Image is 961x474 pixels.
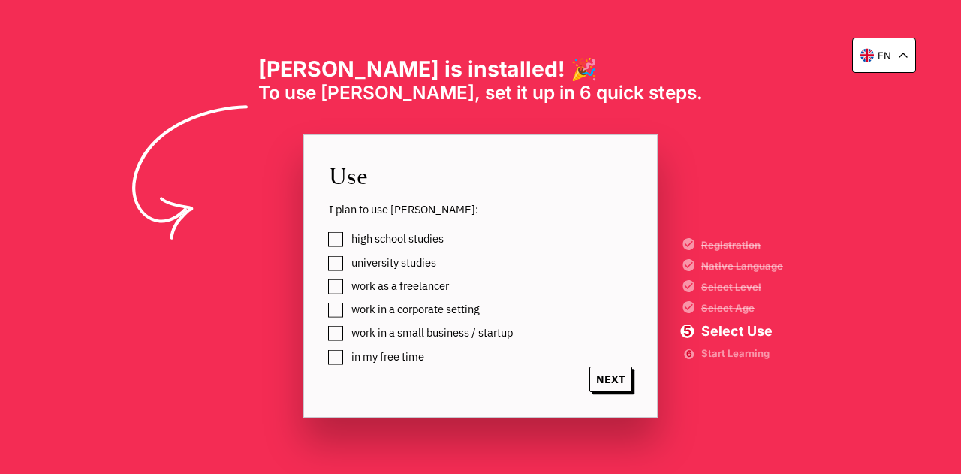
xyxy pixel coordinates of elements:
[701,303,783,313] span: Select Age
[701,325,783,338] span: Select Use
[351,233,444,245] span: high school studies
[701,282,783,292] span: Select Level
[351,280,449,292] span: work as a freelancer
[589,367,632,393] span: NEXT
[351,303,480,315] span: work in a corporate setting
[701,240,783,250] span: Registration
[351,327,513,339] span: work in a small business / startup
[329,160,632,191] span: Use
[701,349,783,358] span: Start Learning
[329,203,632,217] span: I plan to use [PERSON_NAME]:
[701,261,783,271] span: Native Language
[258,82,703,104] span: To use [PERSON_NAME], set it up in 6 quick steps.
[258,56,703,82] h1: [PERSON_NAME] is installed! 🎉
[351,257,436,269] span: university studies
[878,50,891,62] p: en
[351,351,424,363] span: in my free time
